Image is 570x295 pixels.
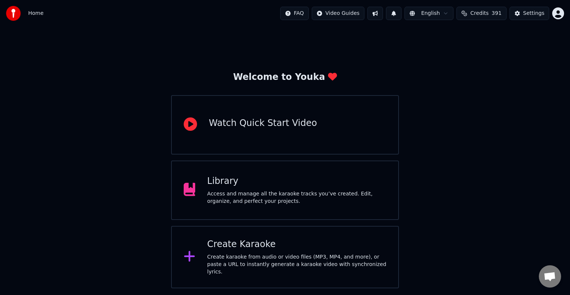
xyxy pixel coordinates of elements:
button: Credits391 [456,7,506,20]
span: Credits [470,10,488,17]
div: Settings [523,10,544,17]
button: FAQ [280,7,309,20]
div: Create karaoke from audio or video files (MP3, MP4, and more), or paste a URL to instantly genera... [207,253,386,276]
img: youka [6,6,21,21]
div: Welcome to Youka [233,71,337,83]
div: Access and manage all the karaoke tracks you’ve created. Edit, organize, and perfect your projects. [207,190,386,205]
div: Watch Quick Start Video [209,117,317,129]
button: Settings [510,7,549,20]
div: Library [207,175,386,187]
button: Video Guides [312,7,364,20]
span: 391 [492,10,502,17]
span: Home [28,10,43,17]
nav: breadcrumb [28,10,43,17]
div: Create Karaoke [207,239,386,250]
a: Open chat [539,265,561,288]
